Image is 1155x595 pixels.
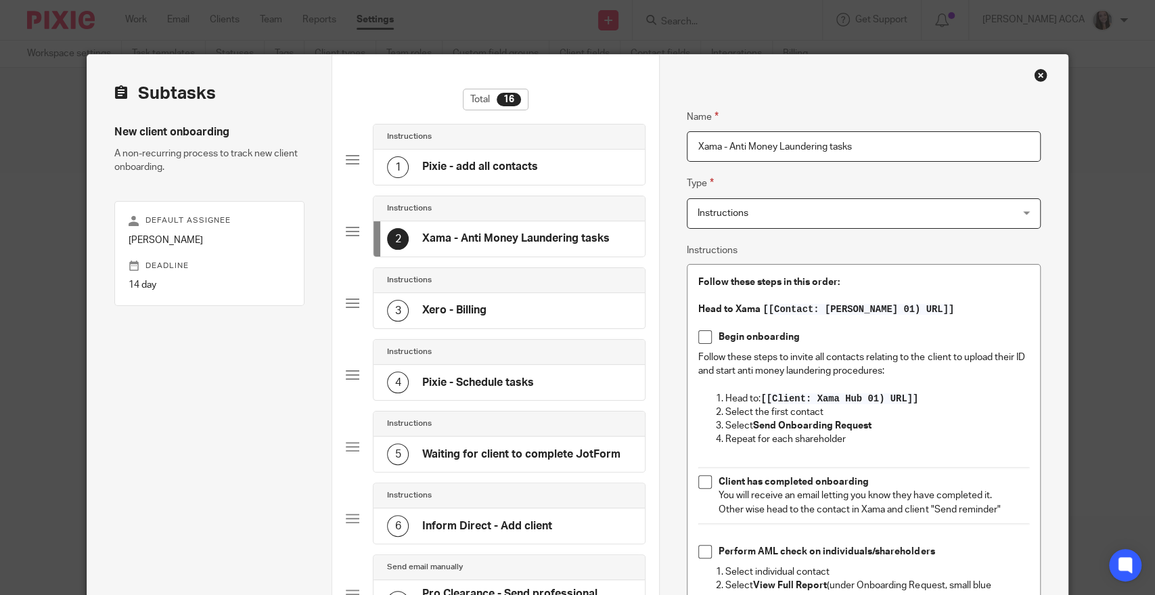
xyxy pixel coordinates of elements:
[1034,68,1047,82] div: Close this dialog window
[719,477,869,487] strong: Client has completed onboarding
[725,433,1029,446] p: Repeat for each shareholder
[129,261,290,271] p: Deadline
[387,131,432,142] h4: Instructions
[763,304,954,315] span: [[Contact: [PERSON_NAME] 01) URL]]
[753,421,871,431] strong: Send Onboarding Request
[725,392,1029,405] p: Head to:
[719,503,1029,516] p: Other wise head to the contact in Xama and client "Send reminder"
[463,89,528,110] div: Total
[114,125,304,139] h4: New client onboarding
[698,351,1029,378] p: Follow these steps to invite all contacts relating to the client to upload their ID and start ant...
[387,418,432,429] h4: Instructions
[698,305,761,314] strong: Head to Xama
[422,447,620,462] h4: Waiting for client to complete JotForm
[422,232,610,246] h4: Xama - Anti Money Laundering tasks
[129,278,290,292] p: 14 day
[687,244,738,257] label: Instructions
[387,347,432,357] h4: Instructions
[387,562,463,573] h4: Send email manually
[725,565,1029,579] p: Select individual contact
[387,372,409,393] div: 4
[387,490,432,501] h4: Instructions
[753,581,827,590] strong: View Full Report
[422,376,534,390] h4: Pixie - Schedule tasks
[422,160,538,174] h4: Pixie - add all contacts
[129,215,290,226] p: Default assignee
[387,156,409,178] div: 1
[387,203,432,214] h4: Instructions
[387,443,409,465] div: 5
[719,332,800,342] strong: Begin onboarding
[114,147,304,175] p: A non-recurring process to track new client onboarding.
[761,393,918,404] span: [[Client: Xama Hub 01) URL]]
[114,82,216,105] h2: Subtasks
[725,419,1029,433] p: Select
[698,278,840,287] strong: Follow these steps in this order:
[698,208,748,218] span: Instructions
[422,519,552,533] h4: Inform Direct - Add client
[497,93,521,106] div: 16
[719,489,1029,502] p: You will receive an email letting you know they have completed it.
[687,175,714,191] label: Type
[387,515,409,537] div: 6
[687,109,719,125] label: Name
[387,300,409,322] div: 3
[725,405,1029,419] p: Select the first contact
[129,234,290,247] p: [PERSON_NAME]
[387,275,432,286] h4: Instructions
[422,303,486,317] h4: Xero - Billing
[387,228,409,250] div: 2
[719,547,934,556] strong: Perform AML check on individuals/shareholders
